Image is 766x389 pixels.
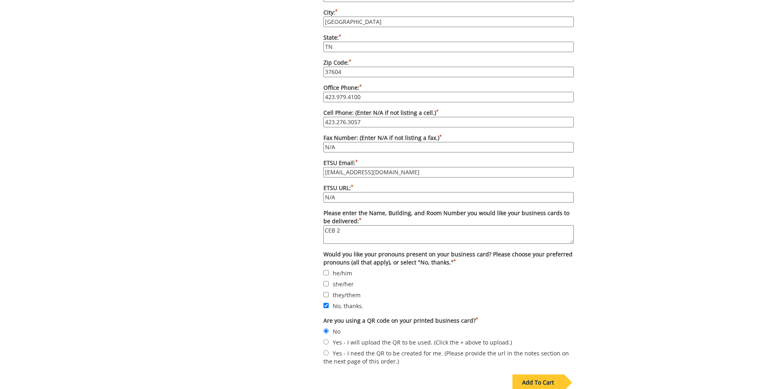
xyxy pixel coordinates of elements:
label: Fax Number: (Enter N/A if not listing a fax.) [323,134,574,152]
label: Are you using a QR code on your printed business card? [323,317,574,325]
input: Cell Phone: (Enter N/A if not listing a cell.)* [323,117,574,127]
input: ETSU URL:* [323,192,574,203]
label: Yes - I need the QR to be created for me. (Please provide the url in the notes section on the nex... [323,349,574,366]
input: No, thanks. [323,303,329,308]
label: Zip Code: [323,59,574,77]
label: she/her [323,279,574,288]
label: ETSU Email: [323,159,574,178]
input: No [323,328,329,334]
textarea: Please enter the Name, Building, and Room Number you would like your business cards to be deliver... [323,225,574,244]
label: ETSU URL: [323,184,574,203]
input: ETSU Email:* [323,167,574,178]
label: Office Phone: [323,84,574,102]
input: Yes - I will upload the QR to be used. (Click the + above to upload.) [323,339,329,345]
input: Fax Number: (Enter N/A if not listing a fax.)* [323,142,574,152]
label: No [323,327,574,336]
label: Yes - I will upload the QR to be used. (Click the + above to upload.) [323,338,574,347]
label: Cell Phone: (Enter N/A if not listing a cell.) [323,109,574,127]
label: State: [323,34,574,52]
input: he/him [323,270,329,275]
input: she/her [323,281,329,286]
input: State:* [323,42,574,52]
input: City:* [323,17,574,27]
input: Zip Code:* [323,67,574,77]
label: No, thanks. [323,301,574,310]
label: they/them [323,290,574,299]
label: Please enter the Name, Building, and Room Number you would like your business cards to be delivered: [323,209,574,244]
label: City: [323,8,574,27]
label: he/him [323,268,574,277]
label: Would you like your pronouns present on your business card? Please choose your preferred pronouns... [323,250,574,266]
input: Office Phone:* [323,92,574,102]
input: they/them [323,292,329,297]
input: Yes - I need the QR to be created for me. (Please provide the url in the notes section on the nex... [323,350,329,355]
